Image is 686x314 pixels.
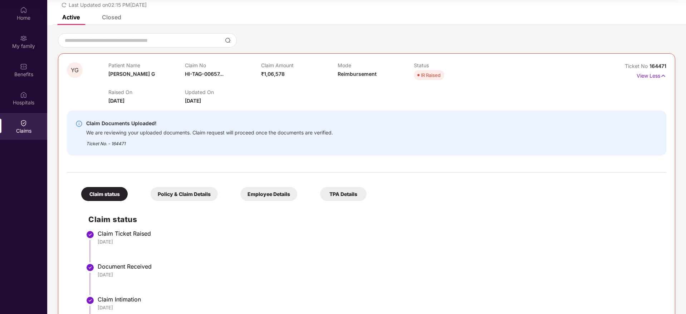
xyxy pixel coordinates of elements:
div: Claim Ticket Raised [98,230,659,237]
span: [DATE] [185,98,201,104]
div: [DATE] [98,304,659,311]
div: TPA Details [320,187,367,201]
h2: Claim status [88,214,659,225]
p: Updated On [185,89,261,95]
p: Claim No [185,62,261,68]
span: HI-TAG-00657... [185,71,224,77]
img: svg+xml;base64,PHN2ZyBpZD0iU3RlcC1Eb25lLTMyeDMyIiB4bWxucz0iaHR0cDovL3d3dy53My5vcmcvMjAwMC9zdmciIH... [86,263,94,272]
div: IR Raised [421,72,441,79]
img: svg+xml;base64,PHN2ZyBpZD0iQmVuZWZpdHMiIHhtbG5zPSJodHRwOi8vd3d3LnczLm9yZy8yMDAwL3N2ZyIgd2lkdGg9Ij... [20,63,27,70]
img: svg+xml;base64,PHN2ZyB3aWR0aD0iMjAiIGhlaWdodD0iMjAiIHZpZXdCb3g9IjAgMCAyMCAyMCIgZmlsbD0ibm9uZSIgeG... [20,35,27,42]
div: We are reviewing your uploaded documents. Claim request will proceed once the documents are verif... [86,128,333,136]
span: 164471 [650,63,666,69]
p: Mode [338,62,414,68]
div: Active [62,14,80,21]
span: Ticket No [625,63,650,69]
img: svg+xml;base64,PHN2ZyBpZD0iQ2xhaW0iIHhtbG5zPSJodHRwOi8vd3d3LnczLm9yZy8yMDAwL3N2ZyIgd2lkdGg9IjIwIi... [20,119,27,127]
div: Claim Documents Uploaded! [86,119,333,128]
div: [DATE] [98,271,659,278]
img: svg+xml;base64,PHN2ZyBpZD0iSG9tZSIgeG1sbnM9Imh0dHA6Ly93d3cudzMub3JnLzIwMDAvc3ZnIiB3aWR0aD0iMjAiIG... [20,6,27,14]
div: Claim Intimation [98,296,659,303]
img: svg+xml;base64,PHN2ZyBpZD0iU3RlcC1Eb25lLTMyeDMyIiB4bWxucz0iaHR0cDovL3d3dy53My5vcmcvMjAwMC9zdmciIH... [86,296,94,305]
span: [DATE] [108,98,124,104]
div: Document Received [98,263,659,270]
div: Ticket No. - 164471 [86,136,333,147]
div: Closed [102,14,121,21]
span: Reimbursement [338,71,377,77]
img: svg+xml;base64,PHN2ZyBpZD0iU3RlcC1Eb25lLTMyeDMyIiB4bWxucz0iaHR0cDovL3d3dy53My5vcmcvMjAwMC9zdmciIH... [86,230,94,239]
p: Raised On [108,89,185,95]
img: svg+xml;base64,PHN2ZyBpZD0iSG9zcGl0YWxzIiB4bWxucz0iaHR0cDovL3d3dy53My5vcmcvMjAwMC9zdmciIHdpZHRoPS... [20,91,27,98]
img: svg+xml;base64,PHN2ZyB4bWxucz0iaHR0cDovL3d3dy53My5vcmcvMjAwMC9zdmciIHdpZHRoPSIxNyIgaGVpZ2h0PSIxNy... [660,72,666,80]
span: YG [71,67,79,73]
div: Policy & Claim Details [151,187,218,201]
div: [DATE] [98,239,659,245]
div: Claim status [81,187,128,201]
p: Status [414,62,490,68]
p: View Less [637,70,666,80]
img: svg+xml;base64,PHN2ZyBpZD0iSW5mby0yMHgyMCIgeG1sbnM9Imh0dHA6Ly93d3cudzMub3JnLzIwMDAvc3ZnIiB3aWR0aD... [75,120,83,127]
img: svg+xml;base64,PHN2ZyBpZD0iU2VhcmNoLTMyeDMyIiB4bWxucz0iaHR0cDovL3d3dy53My5vcmcvMjAwMC9zdmciIHdpZH... [225,38,231,43]
span: Last Updated on 02:15 PM[DATE] [69,2,147,8]
span: [PERSON_NAME] G [108,71,155,77]
span: ₹1,06,578 [261,71,285,77]
div: Employee Details [240,187,297,201]
p: Claim Amount [261,62,337,68]
p: Patient Name [108,62,185,68]
span: redo [62,2,67,8]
